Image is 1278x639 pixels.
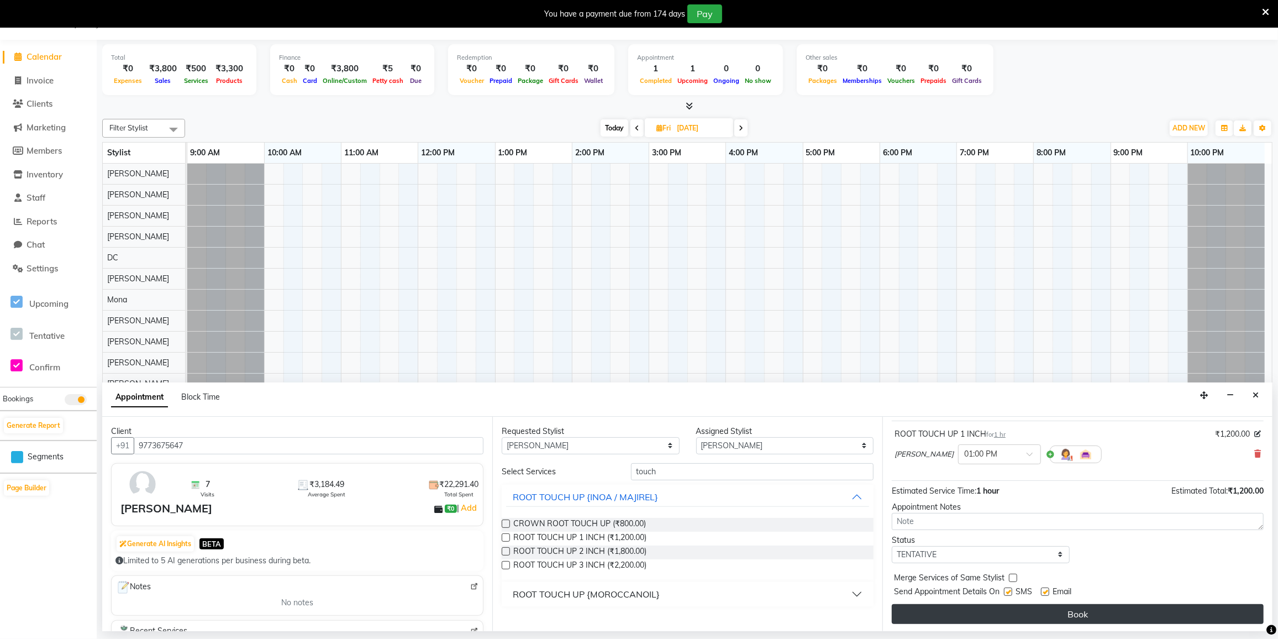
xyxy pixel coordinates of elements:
[892,501,1264,513] div: Appointment Notes
[107,211,169,221] span: [PERSON_NAME]
[111,426,483,437] div: Client
[1170,121,1208,136] button: ADD NEW
[3,239,94,252] a: Chat
[581,62,606,75] div: ₹0
[487,62,515,75] div: ₹0
[3,75,94,87] a: Invoice
[515,62,546,75] div: ₹0
[581,77,606,85] span: Wallet
[181,77,211,85] span: Services
[4,480,49,496] button: Page Builder
[631,463,874,480] input: Search by service name
[457,501,478,515] span: |
[107,169,169,179] span: [PERSON_NAME]
[1248,387,1264,404] button: Close
[3,122,94,134] a: Marketing
[201,490,214,499] span: Visits
[457,53,606,62] div: Redemption
[506,584,869,604] button: ROOT TOUCH UP {MOROCCANOIL}
[111,387,168,407] span: Appointment
[457,77,487,85] span: Voucher
[3,145,94,158] a: Members
[1171,486,1228,496] span: Estimated Total:
[116,625,187,638] span: Recent Services
[895,428,1006,440] div: ROOT TOUCH UP 1 INCH
[107,148,130,158] span: Stylist
[206,479,210,490] span: 7
[957,145,992,161] a: 7:00 PM
[27,75,54,86] span: Invoice
[674,120,729,137] input: 2025-10-17
[370,77,406,85] span: Petty cash
[27,169,63,180] span: Inventory
[894,572,1004,586] span: Merge Services of Same Stylist
[601,119,628,137] span: Today
[502,426,680,437] div: Requested Stylist
[300,62,320,75] div: ₹0
[726,145,761,161] a: 4:00 PM
[199,538,224,549] span: BETA
[513,559,646,573] span: ROOT TOUCH UP 3 INCH (₹2,200.00)
[3,192,94,205] a: Staff
[918,62,949,75] div: ₹0
[27,192,45,203] span: Staff
[152,77,174,85] span: Sales
[803,145,838,161] a: 5:00 PM
[444,490,474,499] span: Total Spent
[675,62,711,75] div: 1
[115,555,479,567] div: Limited to 5 AI generations per business during beta.
[885,77,918,85] span: Vouchers
[370,62,406,75] div: ₹5
[27,263,58,274] span: Settings
[279,62,300,75] div: ₹0
[27,145,62,156] span: Members
[1059,448,1072,461] img: Hairdresser.png
[3,169,94,181] a: Inventory
[1188,145,1227,161] a: 10:00 PM
[892,535,1070,546] div: Status
[3,263,94,275] a: Settings
[213,77,245,85] span: Products
[487,77,515,85] span: Prepaid
[892,486,976,496] span: Estimated Service Time:
[107,379,169,389] span: [PERSON_NAME]
[949,77,985,85] span: Gift Cards
[120,500,212,517] div: [PERSON_NAME]
[107,274,169,284] span: [PERSON_NAME]
[1111,145,1146,161] a: 9:00 PM
[546,62,581,75] div: ₹0
[742,62,774,75] div: 0
[107,358,169,368] span: [PERSON_NAME]
[506,487,869,507] button: ROOT TOUCH UP {INOA / MAJIREL}
[544,8,685,20] div: You have a payment due from 174 days
[107,253,118,263] span: DC
[279,77,300,85] span: Cash
[27,122,66,133] span: Marketing
[111,62,145,75] div: ₹0
[4,418,63,433] button: Generate Report
[711,77,742,85] span: Ongoing
[515,77,546,85] span: Package
[649,145,684,161] a: 3:00 PM
[107,232,169,242] span: [PERSON_NAME]
[894,586,1000,600] span: Send Appointment Details On
[496,145,530,161] a: 1:00 PM
[27,51,62,62] span: Calendar
[637,77,675,85] span: Completed
[1172,124,1205,132] span: ADD NEW
[457,62,487,75] div: ₹0
[107,190,169,200] span: [PERSON_NAME]
[986,431,1006,438] small: for
[3,51,94,64] a: Calendar
[29,362,60,373] span: Confirm
[320,77,370,85] span: Online/Custom
[806,77,840,85] span: Packages
[111,77,145,85] span: Expenses
[546,77,581,85] span: Gift Cards
[513,518,646,532] span: CROWN ROOT TOUCH UP (₹800.00)
[3,394,33,403] span: Bookings
[300,77,320,85] span: Card
[687,4,722,23] button: Pay
[111,437,134,454] button: +91
[493,466,623,478] div: Select Services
